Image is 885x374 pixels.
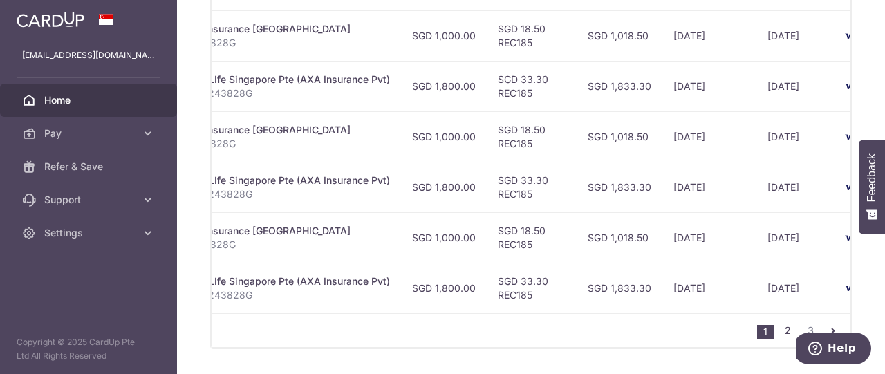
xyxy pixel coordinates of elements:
img: Bank Card [839,230,867,246]
div: Insurance. HSBC LIfe Singapore Pte (AXA Insurance Pvt) [129,274,390,288]
td: SGD 18.50 REC185 [487,10,577,61]
p: 102-2349367 S9243828G [129,288,390,302]
td: [DATE] [662,212,756,263]
div: Insurance. FWD Insurance [GEOGRAPHIC_DATA] [129,123,390,137]
div: Insurance. HSBC LIfe Singapore Pte (AXA Insurance Pvt) [129,73,390,86]
a: 3 [802,322,819,339]
td: SGD 1,018.50 [577,212,662,263]
td: [DATE] [662,162,756,212]
td: [DATE] [662,263,756,313]
td: [DATE] [756,212,835,263]
button: Feedback - Show survey [859,140,885,234]
td: [DATE] [662,111,756,162]
td: [DATE] [756,111,835,162]
p: 80122937 S9243828G [129,137,390,151]
nav: pager [757,314,850,347]
img: CardUp [17,11,84,28]
p: 80122937 S9243828G [129,238,390,252]
span: Feedback [866,153,878,202]
div: Insurance. FWD Insurance [GEOGRAPHIC_DATA] [129,22,390,36]
td: SGD 1,000.00 [401,10,487,61]
img: Bank Card [839,280,867,297]
img: Bank Card [839,78,867,95]
td: [DATE] [662,10,756,61]
td: SGD 1,800.00 [401,263,487,313]
td: SGD 1,000.00 [401,212,487,263]
img: Bank Card [839,129,867,145]
p: 102-2349367 S9243828G [129,86,390,100]
td: [DATE] [662,61,756,111]
td: [DATE] [756,263,835,313]
p: 102-2349367 S9243828G [129,187,390,201]
td: SGD 33.30 REC185 [487,263,577,313]
td: SGD 1,833.30 [577,61,662,111]
iframe: Opens a widget where you can find more information [796,333,871,367]
span: Pay [44,127,136,140]
td: SGD 1,800.00 [401,162,487,212]
td: [DATE] [756,162,835,212]
p: [EMAIL_ADDRESS][DOMAIN_NAME] [22,48,155,62]
td: SGD 1,833.30 [577,263,662,313]
div: Insurance. HSBC LIfe Singapore Pte (AXA Insurance Pvt) [129,174,390,187]
td: SGD 33.30 REC185 [487,162,577,212]
img: Bank Card [839,179,867,196]
td: SGD 1,000.00 [401,111,487,162]
span: Home [44,93,136,107]
td: SGD 18.50 REC185 [487,212,577,263]
td: SGD 1,800.00 [401,61,487,111]
div: Insurance. FWD Insurance [GEOGRAPHIC_DATA] [129,224,390,238]
td: [DATE] [756,10,835,61]
li: 1 [757,325,774,339]
span: Support [44,193,136,207]
td: SGD 18.50 REC185 [487,111,577,162]
img: Bank Card [839,28,867,44]
a: 2 [779,322,796,339]
span: Refer & Save [44,160,136,174]
p: 80122937 S9243828G [129,36,390,50]
td: SGD 1,833.30 [577,162,662,212]
td: SGD 1,018.50 [577,111,662,162]
span: Settings [44,226,136,240]
td: SGD 1,018.50 [577,10,662,61]
td: SGD 33.30 REC185 [487,61,577,111]
td: [DATE] [756,61,835,111]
